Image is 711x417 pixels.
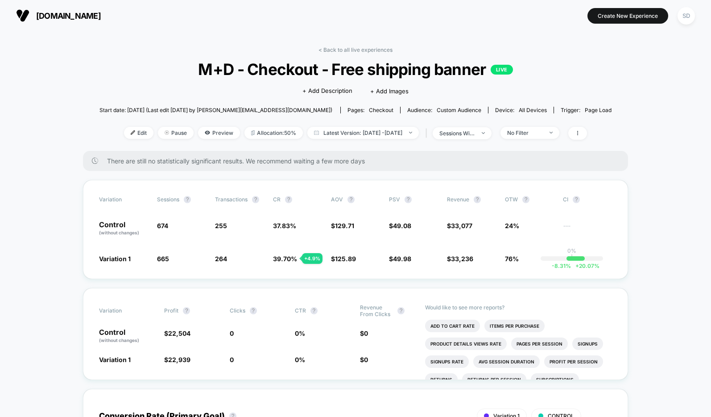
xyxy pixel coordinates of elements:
li: Pages Per Session [511,338,568,350]
span: Page Load [585,107,612,113]
img: end [409,132,412,133]
button: ? [250,307,257,314]
p: Control [99,221,148,236]
button: ? [522,196,529,203]
span: 264 [215,255,227,263]
span: $ [389,222,411,229]
span: 0 [230,356,234,363]
span: 39.70 % [273,255,297,263]
span: (without changes) [99,338,139,343]
span: 24% [505,222,519,229]
span: 76% [505,255,519,263]
span: Profit [164,307,178,314]
span: 22,939 [168,356,190,363]
span: $ [164,329,190,337]
li: Returns [425,373,458,386]
span: (without changes) [99,230,139,235]
button: ? [474,196,481,203]
span: Variation [99,196,148,203]
span: Transactions [215,196,248,203]
button: ? [252,196,259,203]
span: -8.31 % [552,263,571,269]
span: 125.89 [335,255,356,263]
div: Trigger: [561,107,612,113]
span: 0 [230,329,234,337]
button: ? [285,196,292,203]
div: sessions with impression [439,130,475,137]
img: end [550,132,553,133]
p: Would like to see more reports? [425,304,612,311]
div: Pages: [347,107,393,113]
span: $ [331,255,356,263]
span: Clicks [230,307,245,314]
span: M+D - Checkout - Free shipping banner [125,60,586,79]
li: Profit Per Session [544,355,603,368]
button: ? [183,307,190,314]
span: 49.98 [393,255,411,263]
span: 665 [157,255,169,263]
p: 0% [567,247,576,254]
span: Sessions [157,196,179,203]
span: CI [563,196,612,203]
span: 33,077 [451,222,472,229]
span: + Add Images [370,88,409,95]
span: 49.08 [393,222,411,229]
li: Items Per Purchase [484,320,545,332]
li: Avg Session Duration [473,355,540,368]
span: Revenue From Clicks [360,304,393,317]
li: Signups Rate [425,355,469,368]
button: ? [184,196,191,203]
button: ? [347,196,355,203]
span: checkout [369,107,393,113]
span: $ [331,222,354,229]
button: ? [573,196,580,203]
span: 0 [364,329,368,337]
span: $ [447,222,472,229]
span: $ [447,255,473,263]
span: 33,236 [451,255,473,263]
span: Device: [488,107,554,113]
span: $ [389,255,411,263]
span: $ [360,356,368,363]
span: all devices [519,107,547,113]
span: Custom Audience [437,107,481,113]
span: Allocation: 50% [244,127,303,139]
a: < Back to all live experiences [318,46,393,53]
li: Add To Cart Rate [425,320,480,332]
span: Revenue [447,196,469,203]
span: 674 [157,222,168,229]
span: 22,504 [168,329,190,337]
button: ? [397,307,405,314]
span: There are still no statistically significant results. We recommend waiting a few more days [107,157,610,165]
img: edit [131,130,135,135]
span: PSV [389,196,400,203]
span: + Add Description [302,87,352,96]
span: [DOMAIN_NAME] [36,11,101,21]
span: --- [563,223,612,236]
button: Create New Experience [587,8,668,24]
img: end [165,130,169,135]
span: Pause [158,127,194,139]
span: 129.71 [335,222,354,229]
li: Subscriptions [531,373,579,386]
div: No Filter [507,129,543,136]
span: + [575,263,579,269]
span: $ [360,329,368,337]
img: calendar [314,130,319,135]
span: Variation 1 [99,356,131,363]
li: Returns Per Session [462,373,526,386]
span: Latest Version: [DATE] - [DATE] [307,127,419,139]
div: + 4.9 % [302,253,322,264]
span: 0 % [295,329,305,337]
span: 20.07 % [571,263,599,269]
img: Visually logo [16,9,29,22]
p: Control [99,329,155,344]
button: SD [675,7,698,25]
img: end [482,132,485,134]
span: 0 [364,356,368,363]
span: Preview [198,127,240,139]
span: Variation 1 [99,255,131,263]
span: 0 % [295,356,305,363]
span: AOV [331,196,343,203]
span: 255 [215,222,227,229]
